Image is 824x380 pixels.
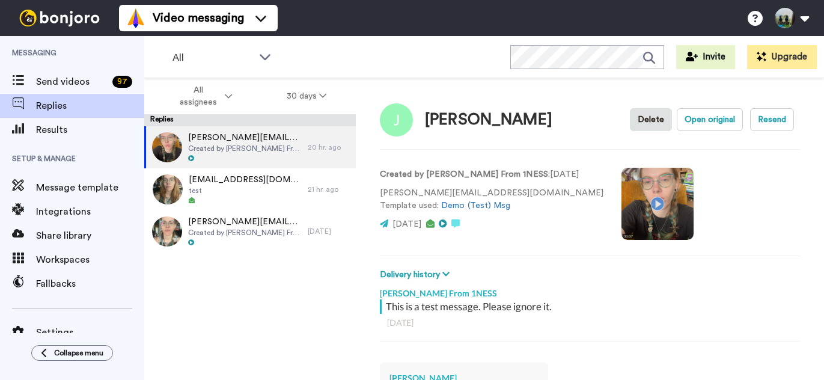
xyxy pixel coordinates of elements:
span: [DATE] [392,220,421,228]
div: [PERSON_NAME] [425,111,552,129]
span: Fallbacks [36,277,144,291]
span: Replies [36,99,144,113]
span: Settings [36,325,144,340]
a: [PERSON_NAME][EMAIL_ADDRESS][DOMAIN_NAME]Created by [PERSON_NAME] From 1NESS20 hr. ago [144,126,356,168]
button: Delete [630,108,672,131]
span: Results [36,123,144,137]
div: [DATE] [387,317,793,329]
a: [PERSON_NAME][EMAIL_ADDRESS][DOMAIN_NAME]Created by [PERSON_NAME] From 1NESS[DATE] [144,210,356,253]
span: [PERSON_NAME][EMAIL_ADDRESS][DOMAIN_NAME] [188,216,302,228]
img: 98530566-5599-40bc-8a5f-d63240d190da-thumb.jpg [153,174,183,204]
button: Upgrade [747,45,817,69]
img: vm-color.svg [126,8,145,28]
img: bj-logo-header-white.svg [14,10,105,26]
div: 20 hr. ago [308,142,350,152]
img: 47ab8441-3d22-463b-82fb-949039be850b-thumb.jpg [152,132,182,162]
button: Invite [676,45,735,69]
div: 21 hr. ago [308,185,350,194]
strong: Created by [PERSON_NAME] From 1NESS [380,170,548,179]
div: [DATE] [308,227,350,236]
button: 30 days [260,85,354,107]
div: Replies [144,114,356,126]
span: All [172,51,253,65]
span: test [189,186,302,195]
span: Integrations [36,204,144,219]
button: Delivery history [380,268,453,281]
span: Message template [36,180,144,195]
button: Resend [750,108,794,131]
button: All assignees [147,79,260,113]
span: All assignees [174,84,222,108]
span: [PERSON_NAME][EMAIL_ADDRESS][DOMAIN_NAME] [188,132,302,144]
span: Created by [PERSON_NAME] From 1NESS [188,144,302,153]
a: Demo (Test) Msg [441,201,510,210]
span: [EMAIL_ADDRESS][DOMAIN_NAME] [189,174,302,186]
p: [PERSON_NAME][EMAIL_ADDRESS][DOMAIN_NAME] Template used: [380,187,603,212]
span: Created by [PERSON_NAME] From 1NESS [188,228,302,237]
p: : [DATE] [380,168,603,181]
div: 97 [112,76,132,88]
button: Open original [677,108,743,131]
span: Workspaces [36,253,144,267]
img: Image of Jay [380,103,413,136]
div: [PERSON_NAME] From 1NESS [380,281,800,299]
span: Share library [36,228,144,243]
span: Send videos [36,75,108,89]
button: Collapse menu [31,345,113,361]
span: Video messaging [153,10,244,26]
span: Collapse menu [54,348,103,358]
a: [EMAIL_ADDRESS][DOMAIN_NAME]test21 hr. ago [144,168,356,210]
img: e46d70ac-39d4-4b06-b7bf-d48f446f822e-thumb.jpg [152,216,182,247]
div: This is a test message. Please ignore it. [386,299,797,314]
